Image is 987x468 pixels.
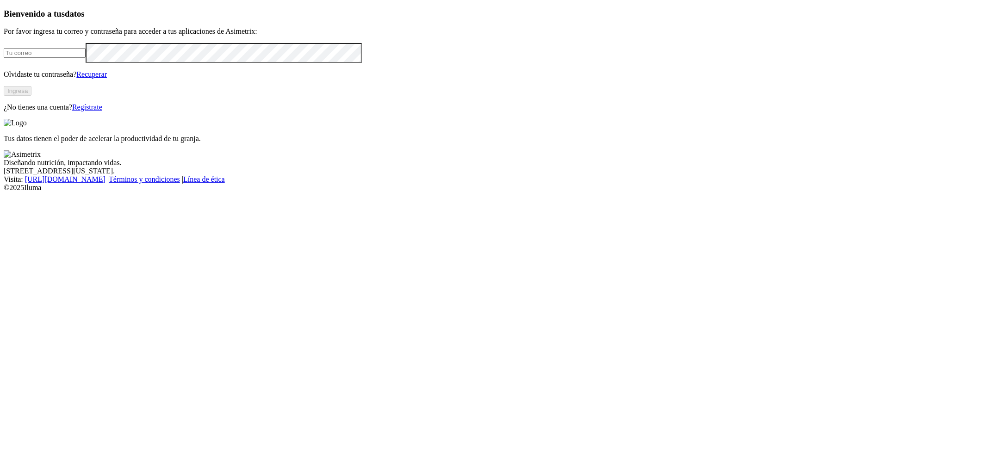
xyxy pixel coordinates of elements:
a: Regístrate [72,103,102,111]
p: Olvidaste tu contraseña? [4,70,983,79]
button: Ingresa [4,86,31,96]
img: Asimetrix [4,150,41,159]
a: Recuperar [76,70,107,78]
input: Tu correo [4,48,86,58]
span: datos [65,9,85,18]
img: Logo [4,119,27,127]
h3: Bienvenido a tus [4,9,983,19]
div: [STREET_ADDRESS][US_STATE]. [4,167,983,175]
a: Línea de ética [183,175,225,183]
a: Términos y condiciones [109,175,180,183]
div: © 2025 Iluma [4,184,983,192]
div: Diseñando nutrición, impactando vidas. [4,159,983,167]
p: ¿No tienes una cuenta? [4,103,983,111]
a: [URL][DOMAIN_NAME] [25,175,106,183]
div: Visita : | | [4,175,983,184]
p: Por favor ingresa tu correo y contraseña para acceder a tus aplicaciones de Asimetrix: [4,27,983,36]
p: Tus datos tienen el poder de acelerar la productividad de tu granja. [4,135,983,143]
